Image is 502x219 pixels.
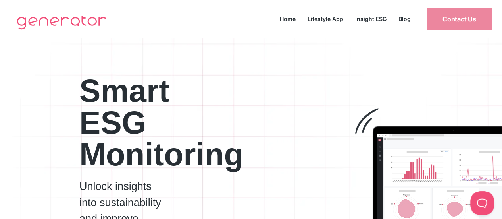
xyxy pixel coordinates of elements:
a: Lifestyle App [302,14,349,24]
a: Insight ESG [349,14,392,24]
nav: Menu [274,14,417,24]
span: Contact Us [442,16,476,22]
a: Blog [392,14,417,24]
h2: Smart ESG Monitoring [79,75,201,171]
iframe: Toggle Customer Support [470,191,494,215]
a: Contact Us [427,8,492,30]
a: Home [274,14,302,24]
